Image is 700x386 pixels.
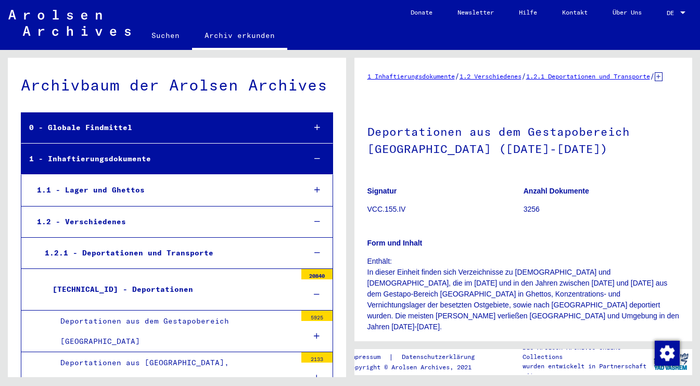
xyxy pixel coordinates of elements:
[526,72,650,80] a: 1.2.1 Deportationen und Transporte
[655,341,680,366] img: Zustimmung ändern
[29,180,297,200] div: 1.1 - Lager und Ghettos
[460,72,521,80] a: 1.2 Verschiedenes
[21,149,297,169] div: 1 - Inhaftierungsdokumente
[37,243,297,263] div: 1.2.1 - Deportationen und Transporte
[650,71,655,81] span: /
[524,204,679,215] p: 3256
[667,9,678,17] span: DE
[348,352,389,363] a: Impressum
[367,72,455,80] a: 1 Inhaftierungsdokumente
[21,118,297,138] div: 0 - Globale Findmittel
[367,108,680,171] h1: Deportationen aus dem Gestapobereich [GEOGRAPHIC_DATA] ([DATE]-[DATE])
[521,71,526,81] span: /
[139,23,192,48] a: Suchen
[523,343,650,362] p: Die Arolsen Archives Online-Collections
[367,204,523,215] p: VCC.155.IV
[524,187,589,195] b: Anzahl Dokumente
[367,239,423,247] b: Form und Inhalt
[301,269,333,279] div: 20840
[348,352,487,363] div: |
[393,352,487,363] a: Datenschutzerklärung
[654,340,679,365] div: Zustimmung ändern
[523,362,650,380] p: wurden entwickelt in Partnerschaft mit
[301,311,333,321] div: 5925
[21,73,333,97] div: Archivbaum der Arolsen Archives
[348,363,487,372] p: Copyright © Arolsen Archives, 2021
[45,279,296,300] div: [TECHNICAL_ID] - Deportationen
[301,352,333,363] div: 2133
[367,187,397,195] b: Signatur
[192,23,287,50] a: Archiv erkunden
[8,10,131,36] img: Arolsen_neg.svg
[53,311,296,352] div: Deportationen aus dem Gestapobereich [GEOGRAPHIC_DATA]
[29,212,297,232] div: 1.2 - Verschiedenes
[455,71,460,81] span: /
[652,349,691,375] img: yv_logo.png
